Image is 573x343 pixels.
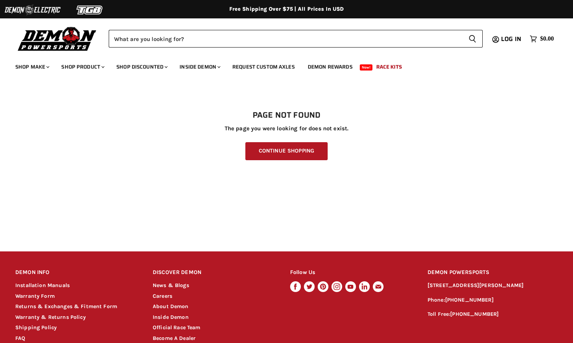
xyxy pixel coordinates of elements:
[10,56,552,75] ul: Main menu
[15,303,117,310] a: Returns & Exchanges & Fitment Form
[61,3,119,17] img: TGB Logo 2
[153,293,172,299] a: Careers
[462,30,483,48] button: Search
[15,125,558,132] p: The page you were looking for does not exist.
[245,142,328,160] a: Continue Shopping
[501,34,521,44] span: Log in
[56,59,109,75] a: Shop Product
[153,324,201,331] a: Official Race Team
[227,59,300,75] a: Request Custom Axles
[4,3,61,17] img: Demon Electric Logo 2
[153,314,189,320] a: Inside Demon
[428,264,558,282] h2: DEMON POWERSPORTS
[10,59,54,75] a: Shop Make
[15,25,99,52] img: Demon Powersports
[526,33,558,44] a: $0.00
[15,282,70,289] a: Installation Manuals
[371,59,408,75] a: Race Kits
[111,59,172,75] a: Shop Discounted
[15,314,86,320] a: Warranty & Returns Policy
[153,264,276,282] h2: DISCOVER DEMON
[445,297,494,303] a: [PHONE_NUMBER]
[15,293,55,299] a: Warranty Form
[15,335,25,341] a: FAQ
[360,64,373,71] span: New!
[540,35,554,43] span: $0.00
[109,30,462,48] input: Search
[153,282,189,289] a: News & Blogs
[15,264,138,282] h2: DEMON INFO
[153,335,196,341] a: Become A Dealer
[428,310,558,319] p: Toll Free:
[302,59,358,75] a: Demon Rewards
[109,30,483,48] form: Product
[174,59,225,75] a: Inside Demon
[290,264,413,282] h2: Follow Us
[450,311,499,317] a: [PHONE_NUMBER]
[498,36,526,43] a: Log in
[428,281,558,290] p: [STREET_ADDRESS][PERSON_NAME]
[15,324,57,331] a: Shipping Policy
[153,303,189,310] a: About Demon
[428,296,558,305] p: Phone:
[15,111,558,120] h1: Page not found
